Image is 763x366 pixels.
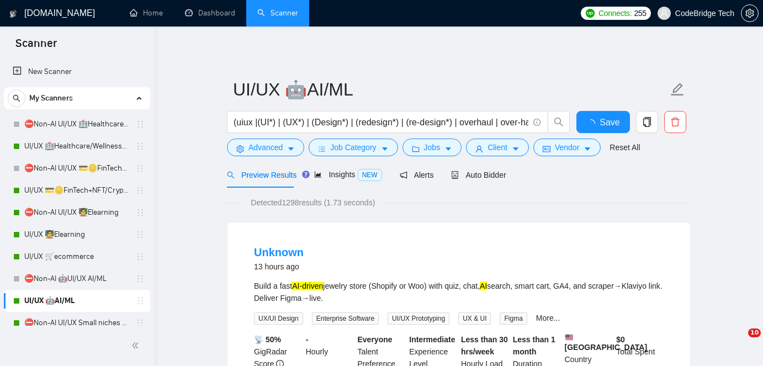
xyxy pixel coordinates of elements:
[565,333,573,341] img: 🇺🇸
[234,115,528,129] input: Search Freelance Jobs...
[7,35,66,59] span: Scanner
[488,141,507,153] span: Client
[9,5,17,23] img: logo
[131,340,142,351] span: double-left
[670,82,685,97] span: edit
[741,4,759,22] button: setting
[610,141,640,153] a: Reset All
[257,8,298,18] a: searchScanner
[512,145,520,153] span: caret-down
[136,296,145,305] span: holder
[185,8,235,18] a: dashboardDashboard
[136,186,145,195] span: holder
[318,145,326,153] span: bars
[233,76,668,103] input: Scanner name...
[358,335,393,344] b: Everyone
[227,139,304,156] button: settingAdvancedcaret-down
[748,328,761,337] span: 10
[254,280,664,304] div: Build a fast jewelry store (Shopify or Woo) with quiz, chat, search, smart cart, GA4, and scraper...
[136,120,145,129] span: holder
[548,117,569,127] span: search
[236,145,244,153] span: setting
[451,171,506,179] span: Auto Bidder
[475,145,483,153] span: user
[664,111,686,133] button: delete
[254,312,303,325] span: UX/UI Design
[565,333,648,352] b: [GEOGRAPHIC_DATA]
[314,171,322,178] span: area-chart
[24,113,129,135] a: ⛔Non-AI UI/UX 🏥Healthcare/Wellness/Sports/Fitness
[400,171,407,179] span: notification
[24,201,129,224] a: ⛔Non-AI UI/UX 🧑‍🏫Elearning
[533,139,601,156] button: idcardVendorcaret-down
[381,145,389,153] span: caret-down
[598,7,632,19] span: Connects:
[500,312,527,325] span: Figma
[248,141,283,153] span: Advanced
[314,170,382,179] span: Insights
[24,157,129,179] a: ⛔Non-AI UI/UX 💳🪙FinTech+NFT/Crypto/Blockchain/Casino
[136,208,145,217] span: holder
[13,61,141,83] a: New Scanner
[637,117,658,127] span: copy
[513,335,555,356] b: Less than 1 month
[409,335,455,344] b: Intermediate
[254,260,304,273] div: 13 hours ago
[227,171,296,179] span: Preview Results
[130,8,163,18] a: homeHome
[24,135,129,157] a: UI/UX 🏥Healthcare/Wellness/Sports/Fitness
[388,312,449,325] span: UI/UX Prototyping
[586,9,595,18] img: upwork-logo.png
[227,171,235,179] span: search
[555,141,579,153] span: Vendor
[24,290,129,312] a: UI/UX 🤖AI/ML
[576,111,630,133] button: Save
[309,139,398,156] button: barsJob Categorycaret-down
[136,319,145,327] span: holder
[444,145,452,153] span: caret-down
[451,171,459,179] span: robot
[24,312,129,334] a: ⛔Non-AI UI/UX Small niches 1 - Productivity/Booking,automotive, travel, social apps, dating apps
[24,246,129,268] a: UI/UX 🛒ecommerce
[312,312,379,325] span: Enterprise Software
[543,145,550,153] span: idcard
[136,252,145,261] span: holder
[600,115,619,129] span: Save
[292,282,323,290] mark: AI-driven
[24,179,129,201] a: UI/UX 💳🪙FinTech+NFT/Crypto/Blockchain/Casino
[584,145,591,153] span: caret-down
[243,197,383,209] span: Detected 1298 results (1.73 seconds)
[536,314,560,322] a: More...
[136,164,145,173] span: holder
[4,61,150,83] li: New Scanner
[287,145,295,153] span: caret-down
[254,335,281,344] b: 📡 50%
[616,335,625,344] b: $ 0
[458,312,491,325] span: UX & UI
[636,111,658,133] button: copy
[548,111,570,133] button: search
[358,169,382,181] span: NEW
[586,119,600,128] span: loading
[29,87,73,109] span: My Scanners
[466,139,529,156] button: userClientcaret-down
[254,246,304,258] a: Unknown
[424,141,441,153] span: Jobs
[741,9,759,18] a: setting
[306,335,309,344] b: -
[8,94,25,102] span: search
[480,282,487,290] mark: AI
[400,171,434,179] span: Alerts
[24,224,129,246] a: UI/UX 🧑‍🏫Elearning
[301,169,311,179] div: Tooltip anchor
[8,89,25,107] button: search
[665,117,686,127] span: delete
[660,9,668,17] span: user
[533,119,541,126] span: info-circle
[136,230,145,239] span: holder
[136,142,145,151] span: holder
[24,268,129,290] a: ⛔Non-AI 🤖UI/UX AI/ML
[330,141,376,153] span: Job Category
[461,335,508,356] b: Less than 30 hrs/week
